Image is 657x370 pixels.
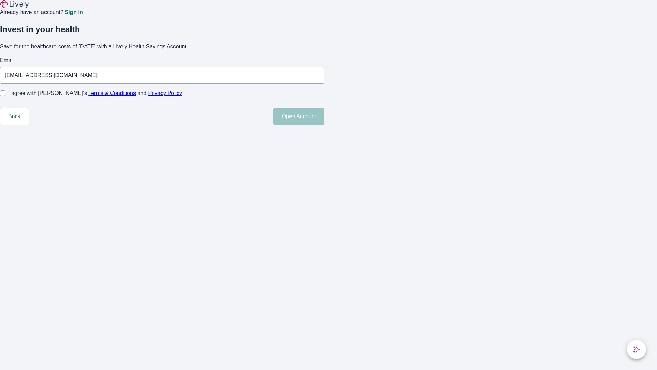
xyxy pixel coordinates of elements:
a: Sign in [65,10,83,15]
a: Terms & Conditions [88,90,136,96]
svg: Lively AI Assistant [633,346,640,353]
a: Privacy Policy [148,90,182,96]
span: I agree with [PERSON_NAME]’s and [8,89,182,97]
button: chat [627,340,646,359]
